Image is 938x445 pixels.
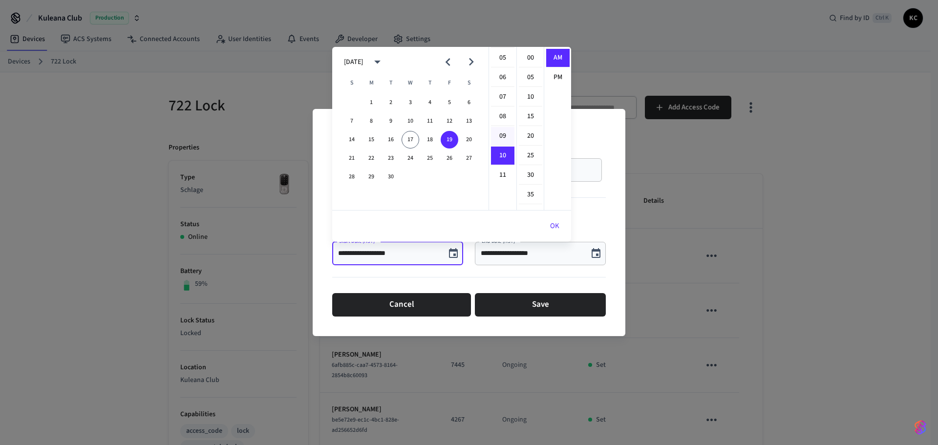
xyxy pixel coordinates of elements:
li: 6 hours [491,68,514,87]
li: 5 hours [491,49,514,67]
div: [DATE] [344,57,363,67]
span: Friday [441,73,458,93]
button: 19 [441,131,458,148]
button: 20 [460,131,478,148]
button: 22 [362,149,380,167]
label: End Date (HST) [482,237,517,245]
button: 8 [362,112,380,130]
button: Save [475,293,606,317]
button: Choose date, selected date is Sep 19, 2025 [444,244,463,263]
button: 17 [402,131,419,148]
ul: Select hours [489,47,516,210]
button: 10 [402,112,419,130]
button: 21 [343,149,361,167]
button: 1 [362,94,380,111]
img: SeamLogoGradient.69752ec5.svg [915,420,926,435]
button: 4 [421,94,439,111]
li: 5 minutes [519,68,542,87]
li: 25 minutes [519,147,542,165]
button: 3 [402,94,419,111]
li: 8 hours [491,107,514,126]
li: 20 minutes [519,127,542,146]
button: 14 [343,131,361,148]
button: 27 [460,149,478,167]
span: Monday [362,73,380,93]
button: 30 [382,168,400,186]
button: 29 [362,168,380,186]
button: 26 [441,149,458,167]
span: Wednesday [402,73,419,93]
ul: Select meridiem [544,47,571,210]
button: Previous month [436,50,459,73]
li: 9 hours [491,127,514,146]
button: 15 [362,131,380,148]
button: 16 [382,131,400,148]
li: PM [546,68,570,86]
button: 11 [421,112,439,130]
li: 15 minutes [519,107,542,126]
button: 5 [441,94,458,111]
li: AM [546,49,570,67]
button: calendar view is open, switch to year view [366,50,389,73]
span: Thursday [421,73,439,93]
span: Tuesday [382,73,400,93]
label: Start Date (HST) [339,237,377,245]
button: 28 [343,168,361,186]
span: Sunday [343,73,361,93]
li: 40 minutes [519,205,542,224]
button: 24 [402,149,419,167]
button: OK [538,214,571,238]
li: 10 minutes [519,88,542,106]
li: 7 hours [491,88,514,106]
li: 30 minutes [519,166,542,185]
button: 6 [460,94,478,111]
button: 7 [343,112,361,130]
li: 35 minutes [519,186,542,204]
button: 2 [382,94,400,111]
button: Next month [460,50,483,73]
button: 9 [382,112,400,130]
button: Cancel [332,293,471,317]
li: 0 minutes [519,49,542,67]
ul: Select minutes [516,47,544,210]
button: 25 [421,149,439,167]
li: 10 hours [491,147,514,165]
button: 23 [382,149,400,167]
span: Saturday [460,73,478,93]
button: 18 [421,131,439,148]
button: 13 [460,112,478,130]
button: Choose date, selected date is Sep 17, 2025 [586,244,606,263]
button: 12 [441,112,458,130]
li: 11 hours [491,166,514,184]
